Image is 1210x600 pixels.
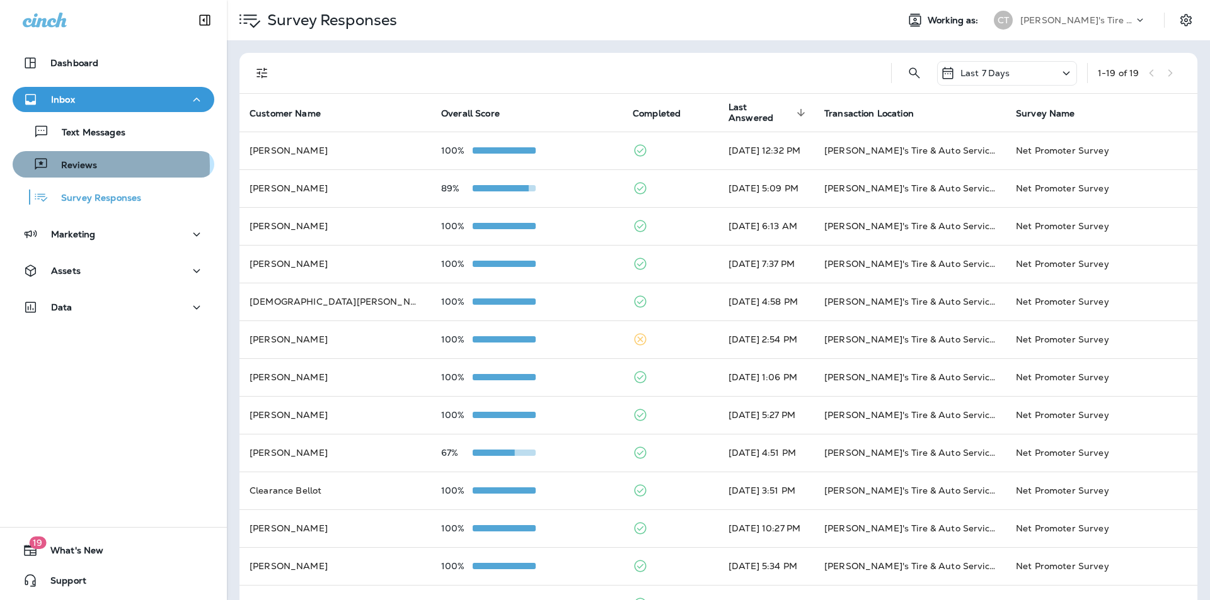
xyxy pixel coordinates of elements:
td: Net Promoter Survey [1006,358,1197,396]
button: Support [13,568,214,593]
td: Net Promoter Survey [1006,245,1197,283]
td: Net Promoter Survey [1006,132,1197,169]
p: Dashboard [50,58,98,68]
td: [PERSON_NAME] [239,320,431,358]
td: [PERSON_NAME] [239,358,431,396]
td: Clearance Bellot [239,472,431,509]
span: Completed [633,108,697,119]
button: Text Messages [13,118,214,145]
button: Reviews [13,151,214,178]
button: Search Survey Responses [902,60,927,86]
span: Transaction Location [824,108,914,119]
td: [PERSON_NAME]'s Tire & Auto Service | [GEOGRAPHIC_DATA][PERSON_NAME] [814,320,1006,358]
td: [DATE] 12:32 PM [718,132,814,169]
p: 100% [441,410,473,420]
button: Data [13,295,214,320]
p: 100% [441,485,473,495]
span: Last Answered [729,102,809,123]
td: [PERSON_NAME]'s Tire & Auto Service | Laplace [814,434,1006,472]
td: [PERSON_NAME] [239,245,431,283]
p: 100% [441,561,473,571]
span: Survey Name [1016,108,1092,119]
td: [PERSON_NAME]'s Tire & Auto Service | [GEOGRAPHIC_DATA][PERSON_NAME] [814,472,1006,509]
button: Collapse Sidebar [187,8,222,33]
td: [PERSON_NAME]'s Tire & Auto Service | Ambassador [814,396,1006,434]
td: Net Promoter Survey [1006,207,1197,245]
button: Assets [13,258,214,283]
td: [PERSON_NAME] [239,132,431,169]
td: [PERSON_NAME] [239,547,431,585]
td: [PERSON_NAME] [239,169,431,207]
td: [DATE] 1:06 PM [718,358,814,396]
button: 19What's New [13,538,214,563]
p: 100% [441,334,473,344]
span: Survey Name [1016,108,1075,119]
span: What's New [38,545,103,560]
p: 100% [441,297,473,307]
td: [DATE] 7:37 PM [718,245,814,283]
td: [PERSON_NAME] [239,434,431,472]
div: 1 - 19 of 19 [1098,68,1139,78]
td: Net Promoter Survey [1006,547,1197,585]
td: [PERSON_NAME]'s Tire & Auto Service | Ambassador [814,509,1006,547]
td: [DEMOGRAPHIC_DATA][PERSON_NAME] [239,283,431,320]
p: 100% [441,372,473,382]
td: [PERSON_NAME]'s Tire & Auto Service | [GEOGRAPHIC_DATA][PERSON_NAME] [814,207,1006,245]
span: Overall Score [441,108,500,119]
button: Survey Responses [13,184,214,210]
td: [DATE] 2:54 PM [718,320,814,358]
button: Marketing [13,222,214,247]
td: Net Promoter Survey [1006,434,1197,472]
p: Survey Responses [262,11,397,30]
td: Net Promoter Survey [1006,396,1197,434]
p: [PERSON_NAME]'s Tire & Auto [1020,15,1134,25]
span: Customer Name [250,108,337,119]
p: Inbox [51,94,75,105]
p: 100% [441,221,473,231]
td: Net Promoter Survey [1006,169,1197,207]
td: [DATE] 4:51 PM [718,434,814,472]
td: [DATE] 4:58 PM [718,283,814,320]
button: Settings [1175,9,1197,31]
td: [PERSON_NAME]'s Tire & Auto Service | [GEOGRAPHIC_DATA][PERSON_NAME] [814,283,1006,320]
span: 19 [29,536,46,549]
td: Net Promoter Survey [1006,472,1197,509]
td: [PERSON_NAME]'s Tire & Auto Service | Ambassador [814,358,1006,396]
p: 100% [441,259,473,269]
td: Net Promoter Survey [1006,320,1197,358]
p: Data [51,302,72,312]
p: 89% [441,183,473,193]
p: Marketing [51,229,95,239]
td: [DATE] 6:13 AM [718,207,814,245]
span: Customer Name [250,108,321,119]
button: Filters [250,60,275,86]
p: 100% [441,145,473,156]
span: Support [38,575,86,591]
td: [DATE] 10:27 PM [718,509,814,547]
td: [PERSON_NAME] [239,509,431,547]
td: [PERSON_NAME]'s Tire & Auto Service | [GEOGRAPHIC_DATA][PERSON_NAME] [814,169,1006,207]
td: [PERSON_NAME]'s Tire & Auto Service | Laplace [814,547,1006,585]
td: [DATE] 5:34 PM [718,547,814,585]
div: CT [994,11,1013,30]
span: Working as: [928,15,981,26]
span: Last Answered [729,102,793,123]
span: Completed [633,108,681,119]
td: [PERSON_NAME]'s Tire & Auto Service | Ambassador [814,245,1006,283]
td: Net Promoter Survey [1006,283,1197,320]
span: Overall Score [441,108,516,119]
td: [PERSON_NAME] [239,396,431,434]
p: Text Messages [49,127,125,139]
td: [DATE] 5:09 PM [718,169,814,207]
td: [PERSON_NAME]'s Tire & Auto Service | Ambassador [814,132,1006,169]
button: Inbox [13,87,214,112]
p: Assets [51,266,81,276]
td: [DATE] 3:51 PM [718,472,814,509]
p: 67% [441,448,473,458]
p: Reviews [49,160,97,172]
p: 100% [441,523,473,533]
td: [PERSON_NAME] [239,207,431,245]
td: Net Promoter Survey [1006,509,1197,547]
p: Last 7 Days [960,68,1010,78]
button: Dashboard [13,50,214,76]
